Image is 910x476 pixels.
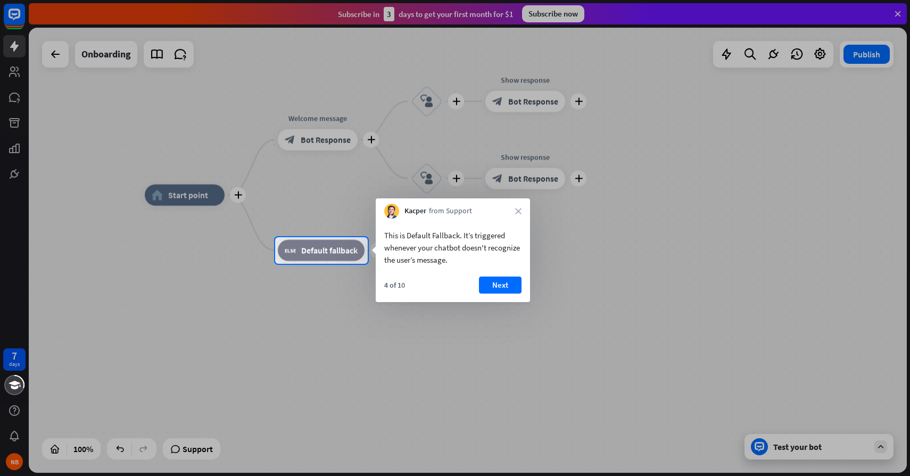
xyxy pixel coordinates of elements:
[384,229,522,266] div: This is Default Fallback. It’s triggered whenever your chatbot doesn't recognize the user’s message.
[285,245,296,256] i: block_fallback
[404,206,426,216] span: Kacper
[479,277,522,294] button: Next
[384,280,405,290] div: 4 of 10
[9,4,40,36] button: Open LiveChat chat widget
[429,206,472,216] span: from Support
[515,208,522,214] i: close
[301,245,358,256] span: Default fallback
